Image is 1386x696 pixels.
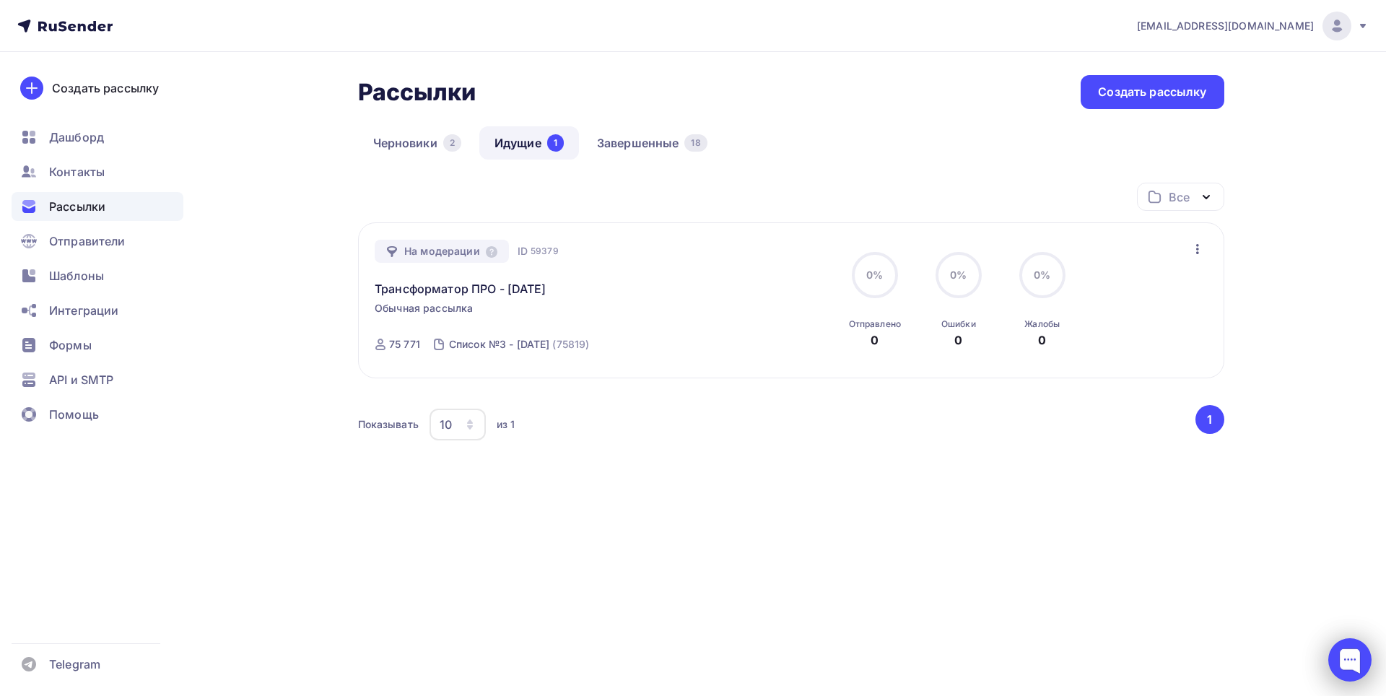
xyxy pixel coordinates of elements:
[1169,188,1189,206] div: Все
[1137,12,1369,40] a: [EMAIL_ADDRESS][DOMAIN_NAME]
[12,227,183,256] a: Отправители
[950,269,967,281] span: 0%
[941,318,976,330] div: Ошибки
[49,656,100,673] span: Telegram
[49,129,104,146] span: Дашборд
[429,408,487,441] button: 10
[375,301,473,316] span: Обычная рассылка
[12,261,183,290] a: Шаблоны
[866,269,883,281] span: 0%
[448,333,591,356] a: Список №3 - [DATE] (75819)
[49,406,99,423] span: Помощь
[358,126,476,160] a: Черновики2
[12,331,183,360] a: Формы
[358,417,419,432] div: Показывать
[389,337,420,352] div: 75 771
[12,192,183,221] a: Рассылки
[552,337,589,352] div: (75819)
[12,123,183,152] a: Дашборд
[49,336,92,354] span: Формы
[49,267,104,284] span: Шаблоны
[479,126,579,160] a: Идущие1
[375,240,509,263] div: На модерации
[1137,19,1314,33] span: [EMAIL_ADDRESS][DOMAIN_NAME]
[518,244,528,258] span: ID
[1193,405,1224,434] ul: Pagination
[375,280,546,297] a: Трансформатор ПРО - [DATE]
[1038,331,1046,349] div: 0
[1195,405,1224,434] button: Go to page 1
[52,79,159,97] div: Создать рассылку
[582,126,723,160] a: Завершенные18
[449,337,550,352] div: Список №3 - [DATE]
[49,163,105,180] span: Контакты
[358,78,476,107] h2: Рассылки
[440,416,452,433] div: 10
[871,331,879,349] div: 0
[1098,84,1206,100] div: Создать рассылку
[443,134,461,152] div: 2
[547,134,564,152] div: 1
[1137,183,1224,211] button: Все
[49,232,126,250] span: Отправители
[954,331,962,349] div: 0
[49,302,118,319] span: Интеграции
[497,417,515,432] div: из 1
[49,371,113,388] span: API и SMTP
[1034,269,1050,281] span: 0%
[1024,318,1060,330] div: Жалобы
[531,244,559,258] span: 59379
[12,157,183,186] a: Контакты
[849,318,901,330] div: Отправлено
[49,198,105,215] span: Рассылки
[684,134,707,152] div: 18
